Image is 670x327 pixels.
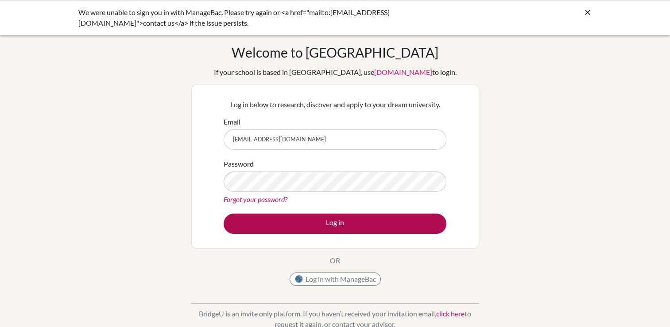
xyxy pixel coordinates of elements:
label: Password [224,159,254,169]
a: [DOMAIN_NAME] [374,68,432,76]
div: We were unable to sign you in with ManageBac. Please try again or <a href="mailto:[EMAIL_ADDRESS]... [78,7,459,28]
a: click here [436,309,465,318]
p: Log in below to research, discover and apply to your dream university. [224,99,446,110]
a: Forgot your password? [224,195,287,203]
p: OR [330,255,340,266]
button: Log in with ManageBac [290,272,381,286]
button: Log in [224,214,446,234]
h1: Welcome to [GEOGRAPHIC_DATA] [232,44,438,60]
div: If your school is based in [GEOGRAPHIC_DATA], use to login. [214,67,457,78]
label: Email [224,117,240,127]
